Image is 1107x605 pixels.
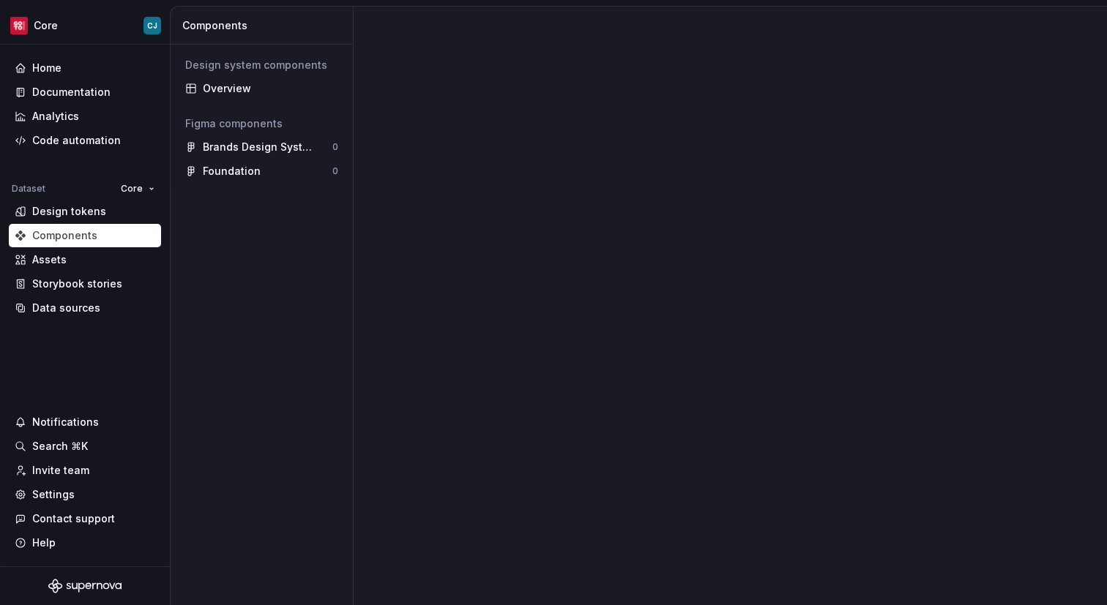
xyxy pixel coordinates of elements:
div: Data sources [32,301,100,315]
div: Assets [32,252,67,267]
div: 0 [332,141,338,153]
a: Storybook stories [9,272,161,296]
div: Dataset [12,183,45,195]
div: Analytics [32,109,79,124]
div: Components [32,228,97,243]
div: Documentation [32,85,111,99]
div: Code automation [32,133,121,148]
div: Contact support [32,511,115,526]
div: Settings [32,487,75,502]
a: Assets [9,248,161,271]
a: Brands Design System0 [179,135,344,159]
button: Search ⌘K [9,435,161,458]
div: Storybook stories [32,277,122,291]
a: Foundation0 [179,159,344,183]
div: Overview [203,81,338,96]
div: Invite team [32,463,89,478]
a: Settings [9,483,161,506]
button: Core [114,179,161,199]
a: Data sources [9,296,161,320]
a: Home [9,56,161,80]
div: Design tokens [32,204,106,219]
div: Figma components [185,116,338,131]
a: Invite team [9,459,161,482]
div: Search ⌘K [32,439,88,454]
div: CJ [147,20,157,31]
a: Components [9,224,161,247]
div: Core [34,18,58,33]
div: Notifications [32,415,99,429]
div: Components [182,18,347,33]
a: Analytics [9,105,161,128]
button: Contact support [9,507,161,530]
a: Design tokens [9,200,161,223]
a: Documentation [9,80,161,104]
div: Help [32,536,56,550]
a: Overview [179,77,344,100]
div: Home [32,61,61,75]
button: Help [9,531,161,555]
div: 0 [332,165,338,177]
div: Foundation [203,164,261,179]
svg: Supernova Logo [48,579,122,593]
span: Core [121,183,143,195]
a: Code automation [9,129,161,152]
div: Design system components [185,58,338,72]
button: Notifications [9,410,161,434]
button: CoreCJ [3,10,167,41]
img: f4f33d50-0937-4074-a32a-c7cda971eed1.png [10,17,28,34]
div: Brands Design System [203,140,312,154]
